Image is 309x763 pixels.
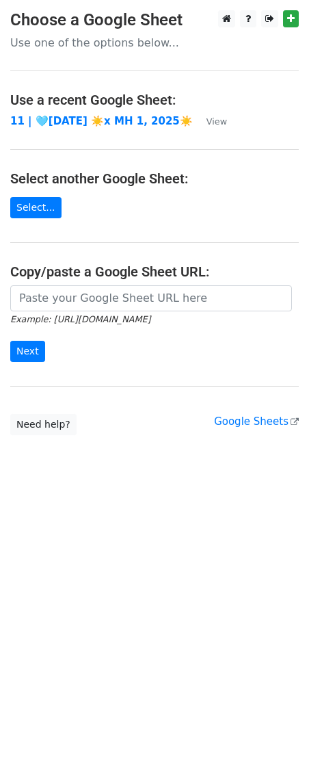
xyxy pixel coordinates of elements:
[10,92,299,108] h4: Use a recent Google Sheet:
[193,115,227,127] a: View
[10,36,299,50] p: Use one of the options below...
[10,341,45,362] input: Next
[10,414,77,435] a: Need help?
[10,263,299,280] h4: Copy/paste a Google Sheet URL:
[10,285,292,311] input: Paste your Google Sheet URL here
[206,116,227,127] small: View
[214,415,299,428] a: Google Sheets
[10,314,150,324] small: Example: [URL][DOMAIN_NAME]
[10,10,299,30] h3: Choose a Google Sheet
[10,197,62,218] a: Select...
[10,115,193,127] a: 11 | 🩵[DATE] ☀️x MH 1, 2025☀️
[10,170,299,187] h4: Select another Google Sheet:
